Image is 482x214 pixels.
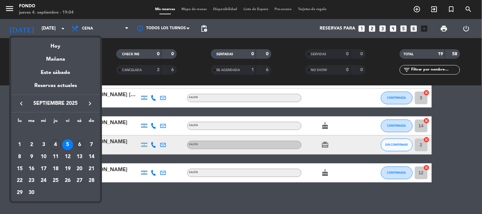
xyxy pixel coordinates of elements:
[50,175,62,187] td: 25 de septiembre de 2025
[26,151,38,163] td: 9 de septiembre de 2025
[38,151,49,162] div: 10
[26,187,37,198] div: 30
[50,175,61,186] div: 25
[85,139,98,151] td: 7 de septiembre de 2025
[14,139,26,151] td: 1 de septiembre de 2025
[74,163,86,175] td: 20 de septiembre de 2025
[14,164,25,174] div: 15
[11,37,100,50] div: Hoy
[86,164,97,174] div: 21
[26,139,38,151] td: 2 de septiembre de 2025
[74,151,86,163] td: 13 de septiembre de 2025
[38,139,49,150] div: 3
[86,139,97,150] div: 7
[26,164,37,174] div: 16
[26,175,38,187] td: 23 de septiembre de 2025
[74,151,85,162] div: 13
[26,139,37,150] div: 2
[62,151,73,162] div: 12
[50,139,61,150] div: 4
[86,100,94,107] i: keyboard_arrow_right
[16,99,27,108] button: keyboard_arrow_left
[14,187,26,199] td: 29 de septiembre de 2025
[74,139,85,150] div: 6
[50,151,61,162] div: 11
[74,164,85,174] div: 20
[26,187,38,199] td: 30 de septiembre de 2025
[62,175,73,186] div: 26
[62,151,74,163] td: 12 de septiembre de 2025
[11,82,100,95] div: Reservas actuales
[85,163,98,175] td: 21 de septiembre de 2025
[37,163,50,175] td: 17 de septiembre de 2025
[50,151,62,163] td: 11 de septiembre de 2025
[50,163,62,175] td: 18 de septiembre de 2025
[17,100,25,107] i: keyboard_arrow_left
[74,139,86,151] td: 6 de septiembre de 2025
[14,127,98,139] td: SEP.
[14,139,25,150] div: 1
[14,151,26,163] td: 8 de septiembre de 2025
[74,117,86,127] th: sábado
[26,151,37,162] div: 9
[14,163,26,175] td: 15 de septiembre de 2025
[38,175,49,186] div: 24
[11,64,100,82] div: Este sábado
[74,175,86,187] td: 27 de septiembre de 2025
[14,187,25,198] div: 29
[38,164,49,174] div: 17
[50,117,62,127] th: jueves
[62,117,74,127] th: viernes
[37,175,50,187] td: 24 de septiembre de 2025
[27,99,84,108] span: septiembre 2025
[37,139,50,151] td: 3 de septiembre de 2025
[11,50,100,64] div: Mañana
[85,151,98,163] td: 14 de septiembre de 2025
[26,117,38,127] th: martes
[26,175,37,186] div: 23
[50,139,62,151] td: 4 de septiembre de 2025
[62,139,73,150] div: 5
[62,139,74,151] td: 5 de septiembre de 2025
[14,175,25,186] div: 22
[62,175,74,187] td: 26 de septiembre de 2025
[86,175,97,186] div: 28
[37,117,50,127] th: miércoles
[84,99,96,108] button: keyboard_arrow_right
[50,164,61,174] div: 18
[37,151,50,163] td: 10 de septiembre de 2025
[74,175,85,186] div: 27
[62,164,73,174] div: 19
[26,163,38,175] td: 16 de septiembre de 2025
[14,175,26,187] td: 22 de septiembre de 2025
[14,117,26,127] th: lunes
[85,175,98,187] td: 28 de septiembre de 2025
[14,151,25,162] div: 8
[85,117,98,127] th: domingo
[86,151,97,162] div: 14
[62,163,74,175] td: 19 de septiembre de 2025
